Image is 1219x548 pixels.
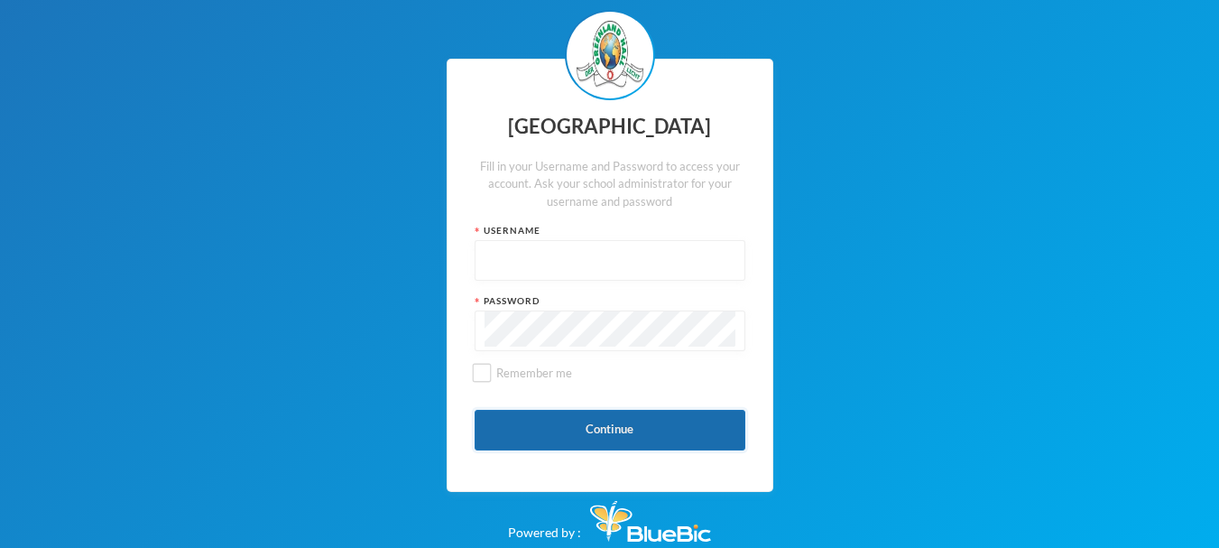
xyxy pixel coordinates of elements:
[475,410,745,450] button: Continue
[590,501,711,542] img: Bluebic
[489,366,579,380] span: Remember me
[475,224,745,237] div: Username
[475,158,745,211] div: Fill in your Username and Password to access your account. Ask your school administrator for your...
[475,294,745,308] div: Password
[475,109,745,144] div: [GEOGRAPHIC_DATA]
[508,492,711,542] div: Powered by :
